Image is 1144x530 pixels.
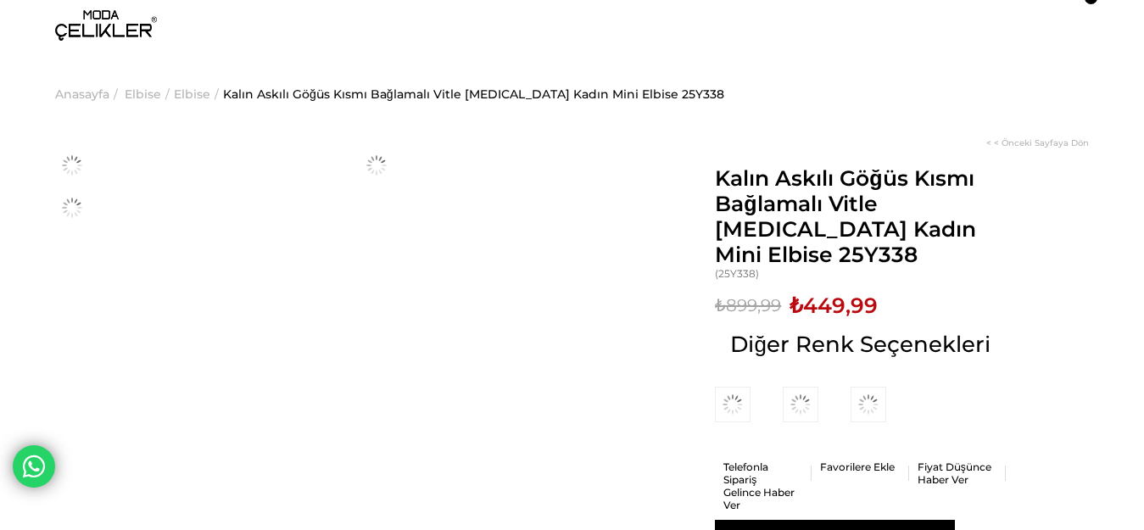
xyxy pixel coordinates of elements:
a: Gelince Haber Ver [723,486,803,511]
img: Vitle elbise 25Y338 [55,191,89,225]
a: Anasayfa [55,51,109,137]
li: > [174,51,223,137]
span: ₺899,99 [715,293,781,318]
img: Kalın Askılı Göğüs Kısmı Bağlamalı Vitle Mavi Kadın Mini Elbise 25Y338 [783,387,818,422]
span: Kalın Askılı Göğüs Kısmı Bağlamalı Vitle [MEDICAL_DATA] Kadın Mini Elbise 25Y338 [715,165,1006,267]
img: Kalın Askılı Göğüs Kısmı Bağlamalı Vitle Sarı Kadın Mini Elbise 25Y338 [851,387,886,422]
li: > [125,51,174,137]
a: Favorilere Ekle [820,460,900,473]
span: ₺449,99 [790,293,878,318]
a: Fiyat Düşünce Haber Ver [918,460,997,486]
span: (25Y338) [715,267,1006,280]
img: logo [55,10,157,41]
a: Telefonla Sipariş [723,460,803,486]
img: Vitle elbise 25Y338 [55,148,89,182]
img: Kalın Askılı Göğüs Kısmı Bağlamalı Vitle Pembe Kadın Mini Elbise 25Y338 [715,387,751,422]
a: Elbise [174,51,210,137]
li: > [55,51,122,137]
span: Diğer Renk Seçenekleri [730,331,990,358]
img: Vitle elbise 25Y338 [360,148,393,182]
a: < < Önceki Sayfaya Dön [986,137,1089,148]
span: Favorilere Ekle [820,460,895,473]
a: Elbise [125,51,161,137]
a: Kalın Askılı Göğüs Kısmı Bağlamalı Vitle [MEDICAL_DATA] Kadın Mini Elbise 25Y338 [223,51,724,137]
